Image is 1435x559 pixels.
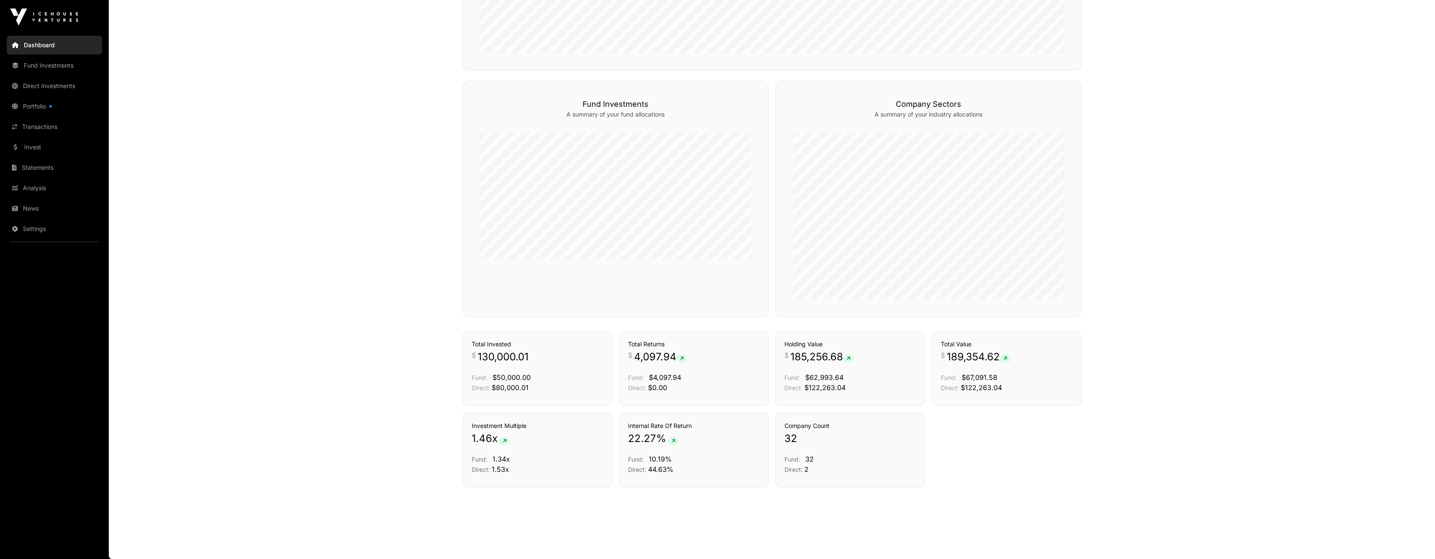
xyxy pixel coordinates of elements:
span: $50,000.00 [492,373,531,382]
span: 10.19% [649,455,672,463]
span: 2 [804,465,809,473]
a: Settings [7,220,102,238]
span: 185,256.68 [790,350,854,364]
span: $80,000.01 [492,383,529,392]
span: $ [784,350,789,360]
span: $ [472,350,476,360]
span: 1.34x [492,455,510,463]
h3: Holding Value [784,340,916,348]
a: News [7,199,102,218]
span: $62,993.64 [805,373,843,382]
span: Direct: [784,384,803,391]
h3: Total Value [941,340,1073,348]
span: Fund: [472,374,487,381]
span: 1.53x [492,465,509,473]
h3: Total Invested [472,340,603,348]
a: Statements [7,158,102,177]
a: Dashboard [7,36,102,54]
h3: Company Count [784,422,916,430]
span: 32 [805,455,814,463]
span: Direct: [628,466,646,473]
span: $122,263.04 [961,383,1002,392]
span: Direct: [784,466,803,473]
span: Direct: [472,384,490,391]
span: % [656,432,666,445]
span: Fund: [628,456,644,463]
a: Portfolio [7,97,102,116]
span: 44.63% [648,465,674,473]
span: $0.00 [648,383,667,392]
span: 22.27 [628,432,656,445]
span: Fund: [628,374,644,381]
span: $67,091.58 [962,373,997,382]
img: Icehouse Ventures Logo [10,9,78,26]
h3: Total Returns [628,340,760,348]
span: Fund: [784,456,800,463]
span: Fund: [472,456,487,463]
p: A summary of your fund allocations [480,110,751,119]
span: $ [628,350,632,360]
span: Direct: [941,384,959,391]
span: Fund: [784,374,800,381]
span: $4,097.94 [649,373,681,382]
h3: Internal Rate Of Return [628,422,760,430]
h3: Fund Investments [480,98,751,110]
h3: Company Sectors [793,98,1064,110]
span: 32 [784,432,797,445]
p: A summary of your industry allocations [793,110,1064,119]
span: Direct: [472,466,490,473]
span: 130,000.01 [478,350,529,364]
span: 189,354.62 [947,350,1010,364]
span: Fund: [941,374,957,381]
a: Transactions [7,117,102,136]
span: $ [941,350,945,360]
span: x [492,432,498,445]
span: 1.46 [472,432,492,445]
iframe: Chat Widget [1393,518,1435,559]
h3: Investment Multiple [472,422,603,430]
span: $122,263.04 [804,383,846,392]
a: Invest [7,138,102,157]
a: Fund Investments [7,56,102,75]
span: 4,097.94 [634,350,687,364]
a: Analysis [7,179,102,197]
span: Direct: [628,384,646,391]
a: Direct Investments [7,77,102,95]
